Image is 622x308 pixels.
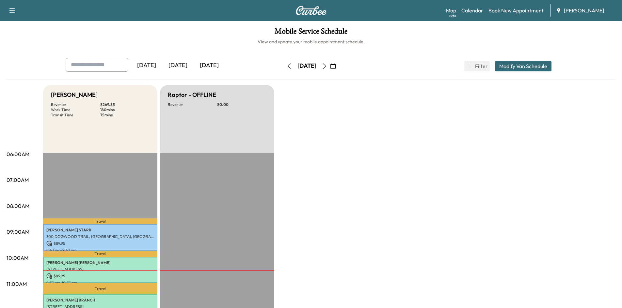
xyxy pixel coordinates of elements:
[495,61,551,71] button: Modify Van Schedule
[51,90,98,99] h5: [PERSON_NAME]
[7,228,29,236] p: 09:00AM
[297,62,316,70] div: [DATE]
[100,112,150,118] p: 75 mins
[100,102,150,107] p: $ 269.85
[46,280,154,286] p: 9:57 am - 10:57 am
[100,107,150,112] p: 180 mins
[461,7,483,14] a: Calendar
[295,6,327,15] img: Curbee Logo
[46,248,154,253] p: 8:43 am - 9:43 am
[217,102,266,107] p: $ 0.00
[7,27,615,38] h1: Mobile Service Schedule
[162,58,194,73] div: [DATE]
[449,13,456,18] div: Beta
[46,267,154,272] p: [STREET_ADDRESS]
[51,112,100,118] p: Transit Time
[7,150,29,158] p: 06:00AM
[488,7,544,14] a: Book New Appointment
[131,58,162,73] div: [DATE]
[168,102,217,107] p: Revenue
[194,58,225,73] div: [DATE]
[43,251,157,257] p: Travel
[7,38,615,45] h6: View and update your mobile appointment schedule.
[46,241,154,246] p: $ 89.95
[475,62,487,70] span: Filter
[464,61,490,71] button: Filter
[168,90,216,99] h5: Raptor - OFFLINE
[43,283,157,294] p: Travel
[7,202,29,210] p: 08:00AM
[51,107,100,112] p: Work Time
[564,7,604,14] span: [PERSON_NAME]
[7,176,29,184] p: 07:00AM
[46,298,154,303] p: [PERSON_NAME] BRANCH
[46,234,154,239] p: 300 DOGWOOD TRAIL, [GEOGRAPHIC_DATA], [GEOGRAPHIC_DATA], [GEOGRAPHIC_DATA]
[46,273,154,279] p: $ 89.95
[46,260,154,265] p: [PERSON_NAME] [PERSON_NAME]
[7,254,28,262] p: 10:00AM
[446,7,456,14] a: MapBeta
[46,227,154,233] p: [PERSON_NAME] STARR
[43,218,157,224] p: Travel
[51,102,100,107] p: Revenue
[7,280,27,288] p: 11:00AM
